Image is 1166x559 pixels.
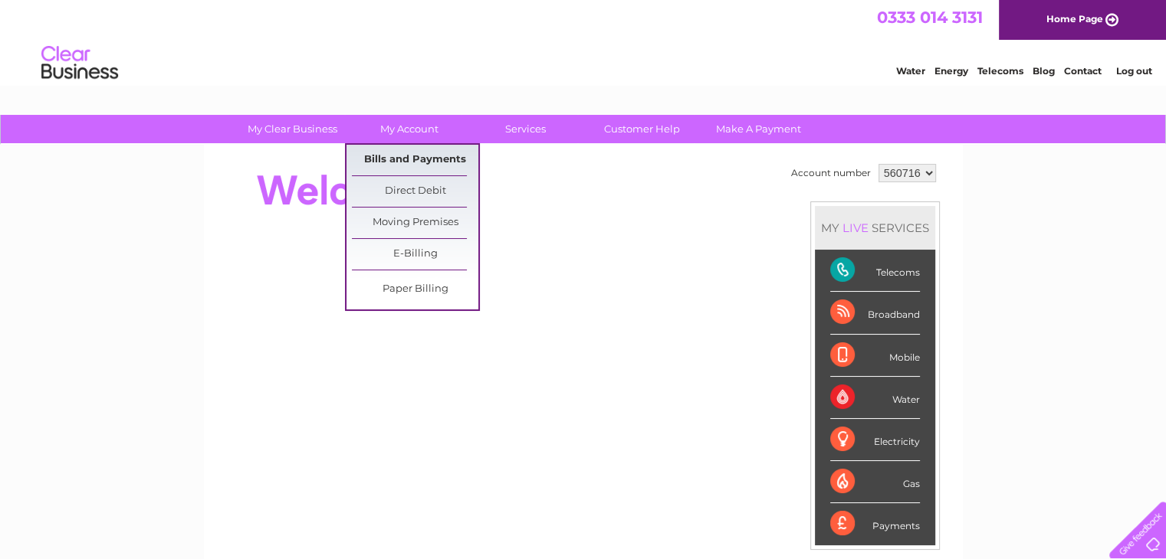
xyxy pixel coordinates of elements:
a: Customer Help [579,115,705,143]
div: Electricity [830,419,920,461]
div: Water [830,377,920,419]
div: Mobile [830,335,920,377]
div: Clear Business is a trading name of Verastar Limited (registered in [GEOGRAPHIC_DATA] No. 3667643... [222,8,946,74]
a: Bills and Payments [352,145,478,175]
a: Moving Premises [352,208,478,238]
a: My Account [346,115,472,143]
div: Telecoms [830,250,920,292]
div: MY SERVICES [815,206,935,250]
a: Paper Billing [352,274,478,305]
a: Log out [1115,65,1151,77]
a: 0333 014 3131 [877,8,983,27]
a: Direct Debit [352,176,478,207]
a: Contact [1064,65,1102,77]
a: Blog [1033,65,1055,77]
a: Water [896,65,925,77]
a: Services [462,115,589,143]
div: Gas [830,461,920,503]
a: Make A Payment [695,115,822,143]
a: Telecoms [977,65,1023,77]
a: My Clear Business [229,115,356,143]
td: Account number [787,160,875,186]
a: E-Billing [352,239,478,270]
img: logo.png [41,40,119,87]
a: Energy [934,65,968,77]
div: Broadband [830,292,920,334]
div: LIVE [839,221,872,235]
div: Payments [830,503,920,544]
